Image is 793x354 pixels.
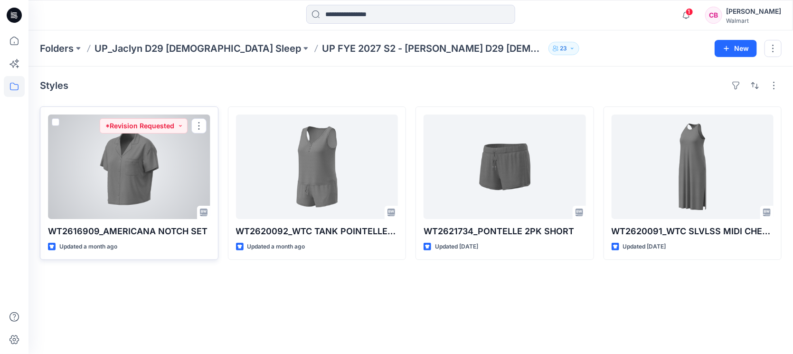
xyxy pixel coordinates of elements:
[623,242,666,252] p: Updated [DATE]
[726,6,781,17] div: [PERSON_NAME]
[40,80,68,91] h4: Styles
[247,242,305,252] p: Updated a month ago
[322,42,545,55] p: UP FYE 2027 S2 - [PERSON_NAME] D29 [DEMOGRAPHIC_DATA] Sleepwear
[612,225,774,238] p: WT2620091_WTC SLVLSS MIDI CHERMISE
[705,7,722,24] div: CB
[236,225,398,238] p: WT2620092_WTC TANK POINTELLE SET
[48,115,210,219] a: WT2616909_AMERICANA NOTCH SET
[424,225,586,238] p: WT2621734_PONTELLE 2PK SHORT
[686,8,693,16] span: 1
[715,40,757,57] button: New
[94,42,301,55] a: UP_Jaclyn D29 [DEMOGRAPHIC_DATA] Sleep
[236,115,398,219] a: WT2620092_WTC TANK POINTELLE SET
[560,43,567,54] p: 23
[48,225,210,238] p: WT2616909_AMERICANA NOTCH SET
[548,42,579,55] button: 23
[59,242,117,252] p: Updated a month ago
[612,115,774,219] a: WT2620091_WTC SLVLSS MIDI CHERMISE
[40,42,74,55] a: Folders
[424,115,586,219] a: WT2621734_PONTELLE 2PK SHORT
[435,242,478,252] p: Updated [DATE]
[726,17,781,24] div: Walmart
